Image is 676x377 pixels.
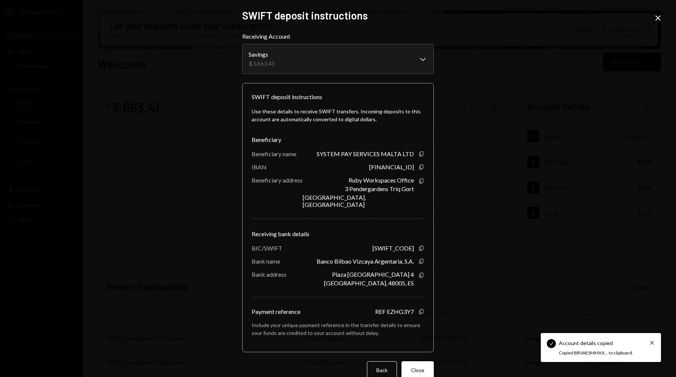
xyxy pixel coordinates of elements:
[242,8,434,23] h2: SWIFT deposit instructions
[317,150,414,157] div: SYSTEM PAY SERVICES MALTA LTD
[252,176,303,184] div: Beneficiary address
[252,150,296,157] div: Beneficiary name
[242,32,434,41] label: Receiving Account
[252,258,280,265] div: Bank name
[303,194,414,208] div: [GEOGRAPHIC_DATA], [GEOGRAPHIC_DATA]
[242,44,434,74] button: Receiving Account
[252,92,322,101] div: SWIFT deposit instructions
[252,271,287,278] div: Bank address
[369,163,414,170] div: [FINANCIAL_ID]
[332,271,414,278] div: Plaza [GEOGRAPHIC_DATA] 4
[373,244,414,252] div: [SWIFT_CODE]
[252,321,424,337] div: Include your unique payment reference in the transfer details to ensure your funds are credited t...
[324,279,414,287] div: [GEOGRAPHIC_DATA], 48005, ES
[317,258,414,265] div: Banco Bilbao Vizcaya Argentaria, S.A.
[559,350,638,356] div: Copied BBVAESMMXX... to clipboard.
[252,107,424,123] div: Use these details to receive SWIFT transfers. Incoming deposits to this account are automatically...
[375,308,414,315] div: REF EZHG3Y7
[252,308,300,315] div: Payment reference
[252,229,424,238] div: Receiving bank details
[252,163,267,170] div: IBAN
[252,244,282,252] div: BIC/SWIFT
[252,135,424,144] div: Beneficiary
[559,339,613,347] div: Account details copied
[345,185,414,192] div: 3 Pendergardens Triq Gort
[349,176,414,184] div: Ruby Workspaces Office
